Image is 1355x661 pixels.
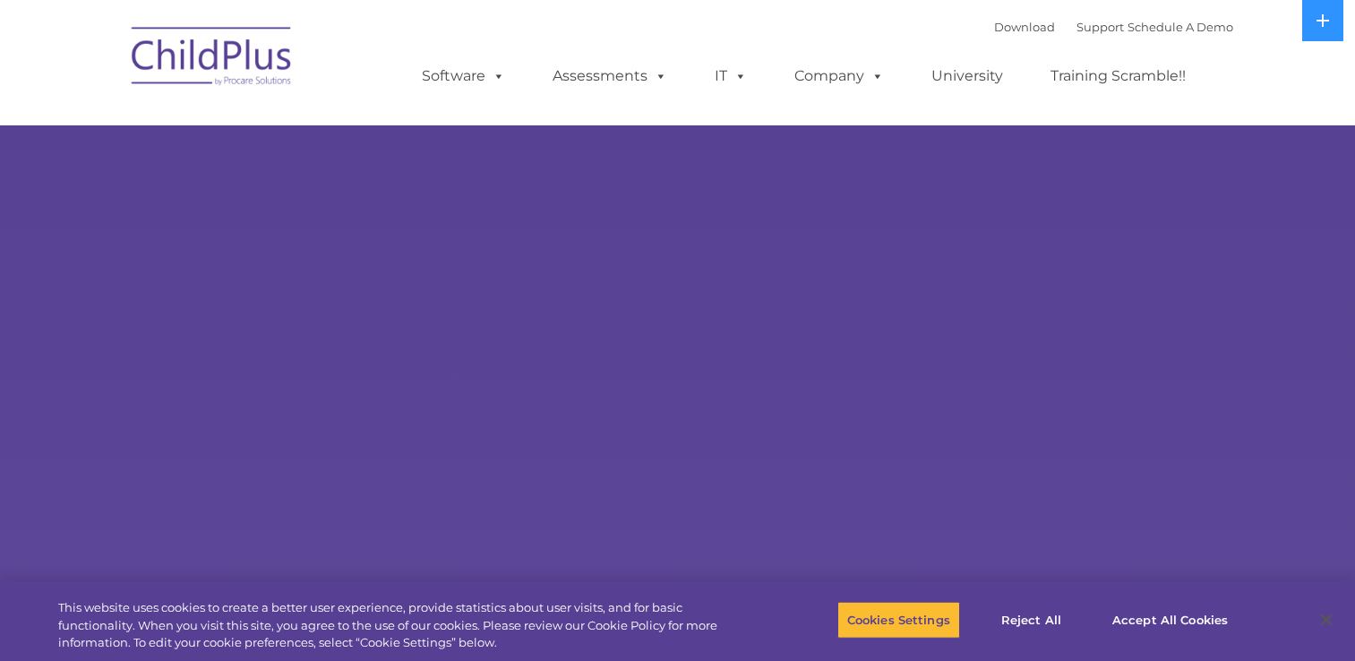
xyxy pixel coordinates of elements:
a: Software [404,58,523,94]
a: IT [697,58,765,94]
a: Schedule A Demo [1128,20,1233,34]
a: Assessments [535,58,685,94]
button: Reject All [975,601,1087,639]
font: | [994,20,1233,34]
a: University [913,58,1021,94]
button: Close [1307,600,1346,640]
a: Support [1076,20,1124,34]
a: Company [776,58,902,94]
a: Download [994,20,1055,34]
button: Accept All Cookies [1102,601,1238,639]
div: This website uses cookies to create a better user experience, provide statistics about user visit... [58,599,745,652]
button: Cookies Settings [837,601,960,639]
img: ChildPlus by Procare Solutions [123,14,302,104]
a: Training Scramble!! [1033,58,1204,94]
